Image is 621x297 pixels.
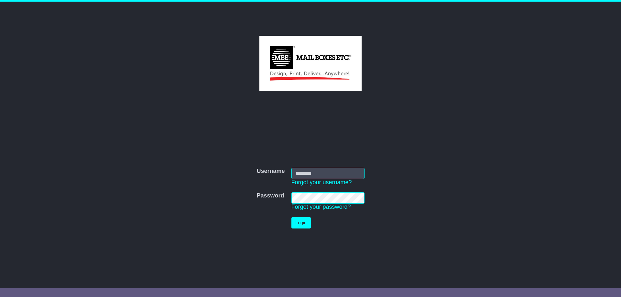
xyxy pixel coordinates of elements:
[291,179,352,186] a: Forgot your username?
[291,204,351,210] a: Forgot your password?
[256,192,284,199] label: Password
[259,36,361,91] img: MBE Australia
[256,168,285,175] label: Username
[291,217,311,228] button: Login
